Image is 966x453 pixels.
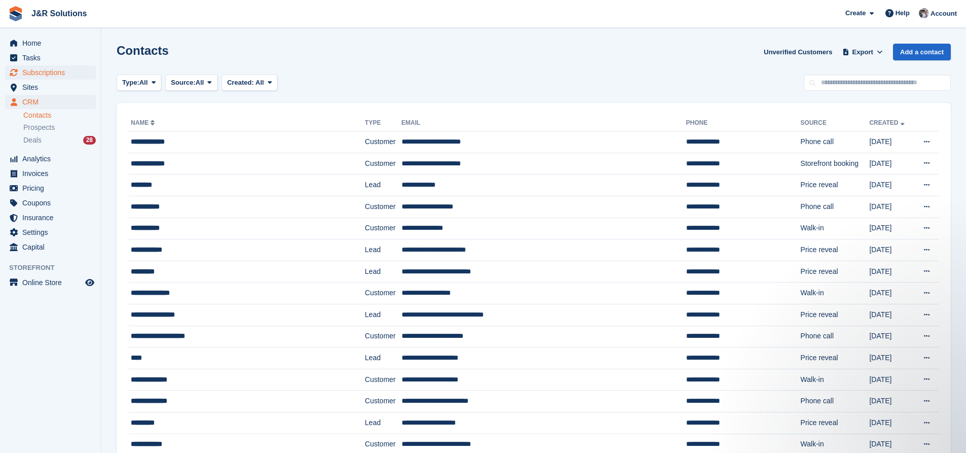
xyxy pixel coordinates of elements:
span: Tasks [22,51,83,65]
span: All [139,78,148,88]
td: [DATE] [869,218,913,239]
button: Created: All [222,75,277,91]
td: [DATE] [869,175,913,196]
td: Price reveal [801,239,870,261]
span: Subscriptions [22,65,83,80]
td: Storefront booking [801,153,870,175]
td: Customer [365,131,402,153]
td: [DATE] [869,153,913,175]
button: Export [840,44,885,60]
td: Walk-in [801,218,870,239]
td: [DATE] [869,391,913,412]
a: Prospects [23,122,96,133]
td: Lead [365,412,402,434]
td: Customer [365,218,402,239]
td: [DATE] [869,261,913,283]
span: Sites [22,80,83,94]
a: Created [869,119,906,126]
td: Lead [365,239,402,261]
button: Source: All [165,75,218,91]
td: Customer [365,153,402,175]
td: Price reveal [801,347,870,369]
a: Unverified Customers [760,44,836,60]
span: Account [931,9,957,19]
a: menu [5,225,96,239]
td: [DATE] [869,347,913,369]
a: menu [5,152,96,166]
a: menu [5,211,96,225]
td: Lead [365,261,402,283]
td: Price reveal [801,175,870,196]
td: Phone call [801,391,870,412]
span: Created: [227,79,254,86]
td: Lead [365,304,402,326]
td: [DATE] [869,131,913,153]
span: Type: [122,78,139,88]
span: Help [896,8,910,18]
td: [DATE] [869,412,913,434]
td: Price reveal [801,304,870,326]
img: Steve Revell [919,8,929,18]
a: menu [5,80,96,94]
td: [DATE] [869,304,913,326]
td: Phone call [801,196,870,218]
div: 28 [83,136,96,145]
a: Preview store [84,276,96,289]
th: Email [402,115,686,131]
h1: Contacts [117,44,169,57]
span: Deals [23,135,42,145]
span: Source: [171,78,195,88]
a: menu [5,166,96,181]
a: menu [5,95,96,109]
th: Type [365,115,402,131]
td: [DATE] [869,283,913,304]
a: Add a contact [893,44,951,60]
span: Analytics [22,152,83,166]
th: Source [801,115,870,131]
a: Contacts [23,111,96,120]
td: Price reveal [801,261,870,283]
td: Customer [365,369,402,391]
span: Online Store [22,275,83,290]
td: [DATE] [869,239,913,261]
button: Type: All [117,75,161,91]
span: Insurance [22,211,83,225]
span: Storefront [9,263,101,273]
td: Price reveal [801,412,870,434]
span: Create [845,8,866,18]
a: menu [5,275,96,290]
td: Walk-in [801,283,870,304]
td: Customer [365,391,402,412]
a: J&R Solutions [27,5,91,22]
span: All [196,78,204,88]
td: Customer [365,196,402,218]
span: Capital [22,240,83,254]
a: menu [5,65,96,80]
a: menu [5,51,96,65]
a: Deals 28 [23,135,96,146]
td: Phone call [801,131,870,153]
a: Name [131,119,157,126]
td: Customer [365,326,402,347]
td: Lead [365,347,402,369]
span: All [256,79,264,86]
span: Pricing [22,181,83,195]
span: Home [22,36,83,50]
a: menu [5,196,96,210]
td: Lead [365,175,402,196]
span: Invoices [22,166,83,181]
td: [DATE] [869,196,913,218]
span: CRM [22,95,83,109]
td: Phone call [801,326,870,347]
td: [DATE] [869,326,913,347]
td: Walk-in [801,369,870,391]
td: [DATE] [869,369,913,391]
a: menu [5,240,96,254]
a: menu [5,181,96,195]
img: stora-icon-8386f47178a22dfd0bd8f6a31ec36ba5ce8667c1dd55bd0f319d3a0aa187defe.svg [8,6,23,21]
a: menu [5,36,96,50]
span: Coupons [22,196,83,210]
td: Customer [365,283,402,304]
span: Export [852,47,873,57]
th: Phone [686,115,801,131]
